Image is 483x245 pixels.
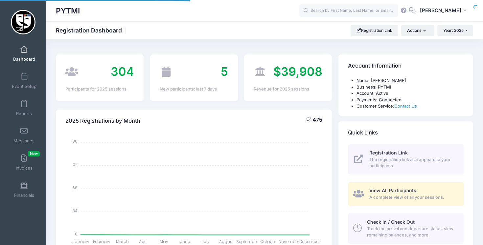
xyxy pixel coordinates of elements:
span: $39,908 [273,64,322,79]
h4: Account Information [348,57,402,75]
a: Messages [9,124,40,147]
tspan: December [300,239,320,244]
tspan: March [116,239,129,244]
h4: 2025 Registrations by Month [65,112,140,130]
span: Reports [16,111,32,116]
li: Name: [PERSON_NAME] [356,77,464,84]
li: Account: Active [356,90,464,97]
div: New participants: last 7 days [160,86,228,92]
li: Customer Service: [356,103,464,110]
tspan: April [139,239,148,244]
tspan: 34 [73,208,78,214]
input: Search by First Name, Last Name, or Email... [299,4,398,17]
button: Year: 2025 [437,25,473,36]
a: Registration Link [351,25,398,36]
tspan: June [180,239,190,244]
a: Contact Us [394,103,417,109]
tspan: July [202,239,210,244]
span: The registration link as it appears to your participants. [369,156,456,169]
tspan: 68 [72,185,78,190]
a: Financials [9,178,40,201]
span: [PERSON_NAME] [420,7,461,14]
span: Financials [14,193,34,198]
span: A complete view of all your sessions. [369,194,456,201]
span: Track the arrival and departure status, view remaining balances, and more. [367,226,456,238]
tspan: 136 [71,138,78,144]
tspan: August [219,239,234,244]
a: Registration Link The registration link as it appears to your participants. [348,144,464,174]
button: Actions [401,25,434,36]
span: Registration Link [369,150,408,155]
span: Event Setup [12,84,36,89]
tspan: January [72,239,89,244]
span: Check In / Check Out [367,219,415,225]
tspan: November [279,239,299,244]
tspan: May [160,239,168,244]
span: Dashboard [13,56,35,62]
span: Messages [13,138,34,144]
button: [PERSON_NAME] [416,3,473,18]
li: Business: PYTMI [356,84,464,91]
h1: PYTMI [56,3,80,18]
tspan: February [93,239,110,244]
tspan: 102 [71,162,78,167]
a: InvoicesNew [9,151,40,174]
a: View All Participants A complete view of all your sessions. [348,182,464,206]
h4: Quick Links [348,123,378,142]
span: Year: 2025 [443,28,464,33]
img: PYTMI [11,10,35,34]
span: 304 [111,64,134,79]
a: Dashboard [9,42,40,65]
span: New [28,151,40,156]
li: Payments: Connected [356,97,464,103]
h1: Registration Dashboard [56,27,127,34]
div: Participants for 2025 sessions [65,86,134,92]
span: 475 [312,116,322,123]
tspan: October [260,239,276,244]
tspan: 0 [75,231,78,236]
tspan: September [237,239,259,244]
div: Revenue for 2025 sessions [254,86,322,92]
span: 5 [221,64,228,79]
a: Reports [9,96,40,119]
span: View All Participants [369,188,416,193]
a: Event Setup [9,69,40,92]
a: Check In / Check Out Track the arrival and departure status, view remaining balances, and more. [348,213,464,243]
span: Invoices [16,165,33,171]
